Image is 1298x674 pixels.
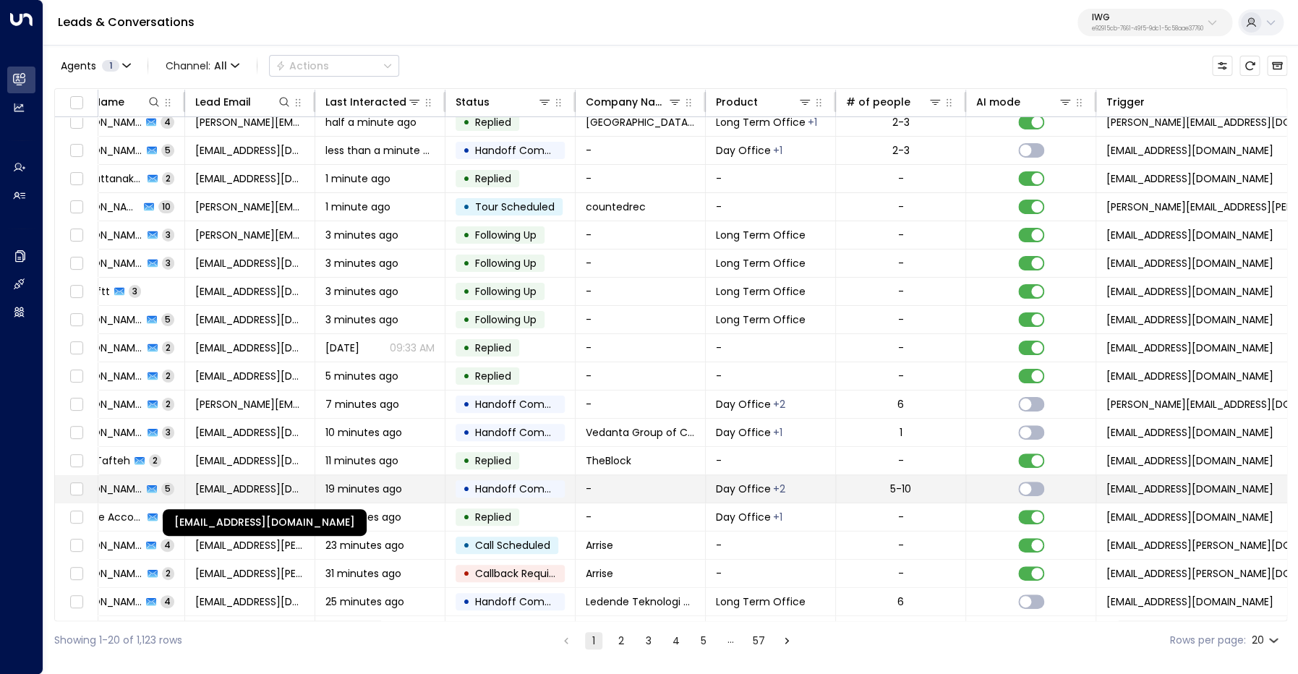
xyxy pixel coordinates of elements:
[463,533,470,558] div: •
[773,482,785,496] div: Long Term Office,Meeting Room
[1077,9,1232,36] button: IWGe92915cb-7661-49f5-9dc1-5c58aae37760
[475,115,511,129] span: Replied
[162,567,174,579] span: 2
[65,115,142,129] span: Matthew Pipit
[276,59,329,72] div: Actions
[586,566,613,581] span: Arrise
[67,94,85,112] span: Toggle select all
[576,221,706,249] td: -
[846,93,942,111] div: # of people
[475,482,577,496] span: Handoff Completed
[67,283,85,301] span: Toggle select row
[65,369,143,383] span: Damian Czerwiec
[195,93,291,111] div: Lead Email
[716,510,771,524] span: Day Office
[65,312,142,327] span: Maria Cmouratidou
[900,425,902,440] div: 1
[576,334,706,362] td: -
[195,538,304,553] span: laszlo.fulop@arrise.com
[1267,56,1287,76] button: Archived Leads
[195,566,304,581] span: laszlo.fulop@arrise.com
[463,448,470,473] div: •
[1106,256,1273,270] span: sales-concierge@iwgplc.com
[162,172,174,184] span: 2
[160,56,245,76] button: Channel:All
[1106,93,1145,111] div: Trigger
[269,55,399,77] div: Button group with a nested menu
[778,632,795,649] button: Go to next page
[325,453,398,468] span: 11 minutes ago
[161,116,174,128] span: 4
[1106,453,1273,468] span: radin.t@the-block.com
[67,311,85,329] span: Toggle select row
[65,228,143,242] span: Lee Preston
[463,223,470,247] div: •
[65,397,143,411] span: Blanca Marsal
[463,110,470,135] div: •
[195,594,304,609] span: philip220900@outlook.com
[163,509,367,536] div: [EMAIL_ADDRESS][DOMAIN_NAME]
[585,632,602,649] button: page 1
[65,93,161,111] div: Lead Name
[195,397,304,411] span: b.marsal@catawiki.nl
[67,170,85,188] span: Toggle select row
[1106,369,1273,383] span: dc@mytutor.pl
[269,55,399,77] button: Actions
[67,452,85,470] span: Toggle select row
[463,336,470,360] div: •
[475,425,577,440] span: Handoff Completed
[65,594,142,609] span: Philip Antonetti
[195,115,304,129] span: matthew@fr-househunt.com
[898,566,904,581] div: -
[67,142,85,160] span: Toggle select row
[67,226,85,244] span: Toggle select row
[475,538,550,553] span: Call Scheduled
[576,137,706,164] td: -
[162,370,174,382] span: 2
[1106,510,1273,524] span: accounts@arborite.co.uk
[1092,26,1203,32] p: e92915cb-7661-49f5-9dc1-5c58aae37760
[773,397,785,411] div: Long Term Office,Meeting Room
[773,425,782,440] div: Workstation
[61,61,96,71] span: Agents
[475,453,511,468] span: Replied
[390,341,435,355] p: 09:33 AM
[1106,594,1273,609] span: sales-concierge@iwgplc.com
[475,341,511,355] span: Replied
[325,93,406,111] div: Last Interacted
[1212,56,1232,76] button: Customize
[475,143,577,158] span: Handoff Completed
[898,510,904,524] div: -
[475,200,555,214] span: Tour Scheduled
[463,279,470,304] div: •
[456,93,552,111] div: Status
[195,341,304,355] span: mariacmouratidou@gmail.com
[195,482,304,496] span: bhavikparmar83@gmail.com
[195,453,304,468] span: radin.t@the-block.com
[161,482,174,495] span: 5
[1106,341,1273,355] span: mariacmouratidou@gmail.com
[65,538,142,553] span: Laszlo Fulop
[162,426,174,438] span: 3
[463,251,470,276] div: •
[195,93,251,111] div: Lead Email
[716,284,806,299] span: Long Term Office
[325,594,404,609] span: 25 minutes ago
[160,56,245,76] span: Channel:
[475,369,511,383] span: Replied
[65,482,142,496] span: Bhavik Parmar
[706,447,836,474] td: -
[65,143,142,158] span: Andraž Stravs
[65,566,143,581] span: Laszlo Fulop
[576,475,706,503] td: -
[576,362,706,390] td: -
[706,193,836,221] td: -
[325,143,435,158] span: less than a minute ago
[750,632,768,649] button: Go to page 57
[612,632,630,649] button: Go to page 2
[898,341,904,355] div: -
[640,632,657,649] button: Go to page 3
[586,594,695,609] span: Ledende Teknologi AS
[576,306,706,333] td: -
[162,398,174,410] span: 2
